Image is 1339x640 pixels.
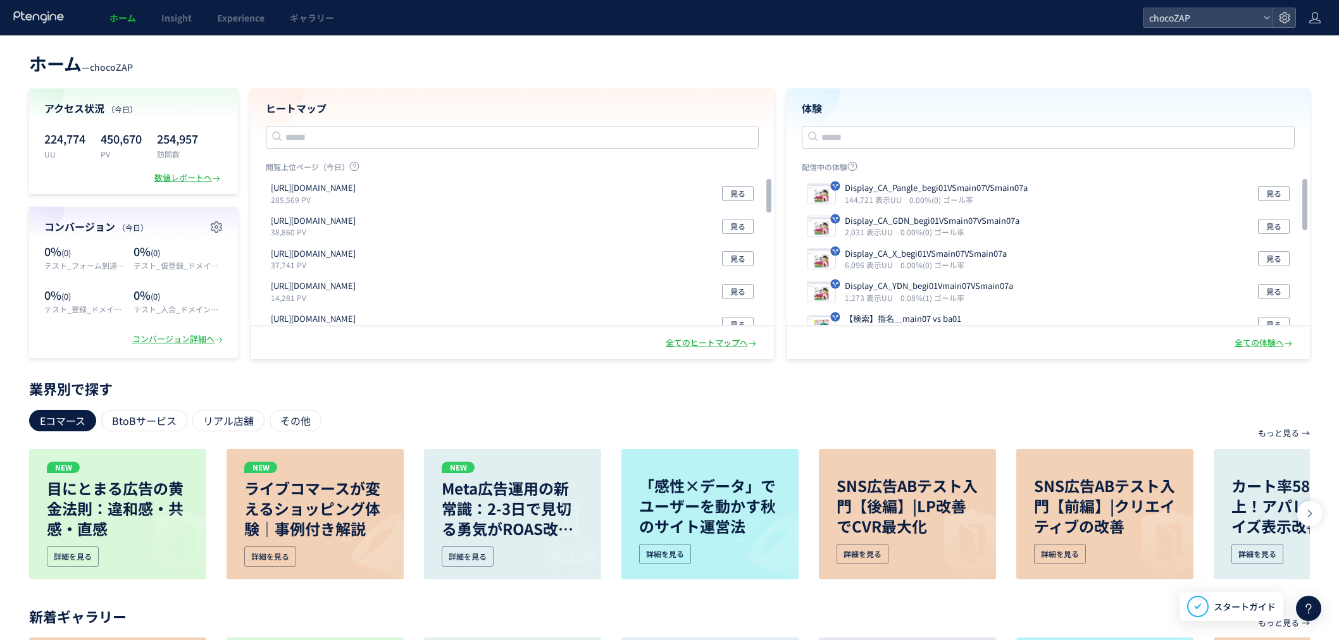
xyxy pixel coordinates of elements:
span: (0) [151,247,160,259]
span: (0) [61,290,71,302]
p: テスト_入会_ドメイン統一 [134,304,223,314]
i: 6,096 表示UU [845,259,898,270]
div: 詳細を見る [1231,544,1283,564]
h4: コンバージョン [44,219,223,234]
button: 見る [722,284,754,299]
p: 目にとまる広告の黄金法則：違和感・共感・直感 [47,478,189,539]
p: Display_CA_YDN_begi01Vmain07VSmain07a [845,280,1013,292]
button: 見る [722,317,754,332]
i: 0.00%(0) ゴール率 [900,259,964,270]
button: 見る [1258,186,1290,201]
p: 0% [134,243,223,260]
p: 閲覧上位ページ（今日） [266,161,759,177]
p: 業界別で探す [29,385,1310,392]
button: 見る [1258,317,1290,332]
p: PV [101,149,142,159]
span: 見る [1266,186,1281,201]
div: 詳細を見る [442,546,494,567]
span: 見る [1266,251,1281,266]
div: 詳細を見る [244,546,296,567]
p: Meta広告運用の新常識：2-3日で見切る勇気がROAS改善の鍵 [442,478,583,539]
p: ライブコマースが変えるショッピング体験｜事例付き解説 [244,478,386,539]
div: BtoBサービス [101,410,187,431]
i: 144,721 表示UU [845,194,907,205]
p: 0% [134,287,223,304]
p: 配信中の体験 [802,161,1295,177]
p: → [1302,422,1310,444]
p: 450,670 [101,128,142,149]
span: （今日） [107,104,137,114]
span: 見る [730,219,745,234]
p: https://lp.chocozap.jp/main-07/ [271,280,356,292]
span: chocoZAP [90,61,133,73]
h4: アクセス状況 [44,101,223,116]
p: 新着ギャラリー [29,612,1310,620]
button: 見る [722,186,754,201]
p: https://lp.chocozap.jp/main-07/a/ [271,313,356,325]
p: Display_CA_X_begi01VSmain07VSmain07a [845,248,1007,260]
p: 37,741 PV [271,259,361,270]
h4: 体験 [802,101,1295,116]
i: 0.08%(1) ゴール率 [900,292,964,303]
p: https://webview.chocozap.jp/studios [271,215,356,227]
p: → [1302,612,1310,634]
div: Eコマース [29,410,96,431]
i: 2,031 表示UU [845,226,898,237]
div: 全てのヒートマップへ [666,337,759,349]
p: https://lp.chocozap.jp/diet-06/ [271,248,356,260]
p: 【検索】指名＿main07 vs ba01 [845,313,979,325]
button: 見る [1258,219,1290,234]
i: 0.00%(0) ゴール率 [909,194,973,205]
p: 285,569 PV [271,194,361,205]
span: 見る [730,284,745,299]
p: https://lp.chocozap.jp/beginneradmn-01/ [271,182,356,194]
span: ギャラリー [290,11,334,24]
p: テスト_フォーム到達_ドメイン統一 [44,260,127,271]
p: UU [44,149,85,159]
p: テスト_登録_ドメイン統一 [44,304,127,314]
p: 「感性×データ」でユーザーを動かす秋のサイト運営法 [639,476,781,536]
p: 0% [44,243,127,260]
div: 詳細を見る [47,546,99,567]
div: — [29,51,133,76]
span: 見る [1266,284,1281,299]
p: 224,774 [44,128,85,149]
div: リアル店舗 [192,410,265,431]
span: 見る [730,186,745,201]
img: image [127,500,206,579]
i: 73,837 表示UU [845,325,902,336]
p: Display_CA_Pangle_begi01VSmain07VSmain07a [845,182,1028,194]
div: その他 [270,410,321,431]
button: 見る [1258,284,1290,299]
p: SNS広告ABテスト入門【後編】|LP改善でCVR最大化 [837,476,978,536]
img: image [719,500,799,579]
span: 見る [1266,219,1281,234]
span: ホーム [109,11,136,24]
span: 見る [730,251,745,266]
p: 訪問数 [157,149,198,159]
p: 14,281 PV [271,292,361,303]
button: 見る [1258,251,1290,266]
div: 全ての体験へ [1235,337,1295,349]
p: 38,860 PV [271,226,361,237]
p: NEW [442,462,475,473]
img: image [522,500,601,579]
p: SNS広告ABテスト入門【前編】|クリエイティブの改善 [1034,476,1176,536]
span: 見る [1266,317,1281,332]
div: 詳細を見る [837,544,888,564]
p: 0% [44,287,127,304]
div: コンバージョン詳細へ [132,333,225,345]
span: Insight [161,11,192,24]
span: 見る [730,317,745,332]
div: 詳細を見る [1034,544,1086,564]
span: (0) [61,247,71,259]
div: 詳細を見る [639,544,691,564]
p: Display_CA_GDN_begi01VSmain07VSmain07a [845,215,1019,227]
i: 7.53%(5,563) ゴール率 [905,325,984,336]
p: もっと見る [1258,612,1299,634]
span: （今日） [118,222,148,233]
i: 1,273 表示UU [845,292,898,303]
p: NEW [244,462,277,473]
p: NEW [47,462,80,473]
span: (0) [151,290,160,302]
